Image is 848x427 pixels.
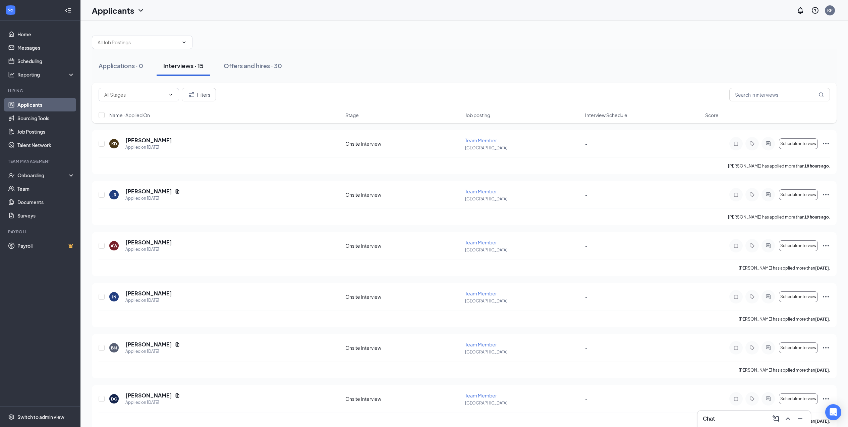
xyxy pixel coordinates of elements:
[779,240,818,251] button: Schedule interview
[17,209,75,222] a: Surveys
[764,396,772,401] svg: ActiveChat
[811,6,819,14] svg: QuestionInfo
[17,195,75,209] a: Documents
[92,5,134,16] h1: Applicants
[748,192,756,197] svg: Tag
[111,396,117,402] div: DG
[822,344,830,352] svg: Ellipses
[779,291,818,302] button: Schedule interview
[111,243,117,249] div: AW
[822,191,830,199] svg: Ellipses
[784,415,792,423] svg: ChevronUp
[125,188,172,195] h5: [PERSON_NAME]
[822,242,830,250] svg: Ellipses
[175,393,180,398] svg: Document
[804,215,829,220] b: 19 hours ago
[732,294,740,299] svg: Note
[109,112,150,118] span: Name · Applied On
[764,243,772,248] svg: ActiveChat
[779,342,818,353] button: Schedule interview
[796,415,804,423] svg: Minimize
[125,137,172,144] h5: [PERSON_NAME]
[17,414,64,420] div: Switch to admin view
[465,145,581,151] p: [GEOGRAPHIC_DATA]
[732,141,740,146] svg: Note
[739,316,830,322] p: [PERSON_NAME] has applied more than .
[125,246,172,253] div: Applied on [DATE]
[585,294,587,300] span: -
[17,138,75,152] a: Talent Network
[99,61,143,70] div: Applications · 0
[585,141,587,147] span: -
[748,345,756,350] svg: Tag
[822,293,830,301] svg: Ellipses
[764,141,772,146] svg: ActiveChat
[585,112,627,118] span: Interview Schedule
[104,91,165,98] input: All Stages
[585,192,587,198] span: -
[163,61,204,70] div: Interviews · 15
[125,144,172,151] div: Applied on [DATE]
[748,396,756,401] svg: Tag
[827,7,833,13] div: RP
[585,396,587,402] span: -
[465,290,497,296] span: Team Member
[65,7,71,14] svg: Collapse
[795,413,805,424] button: Minimize
[17,71,75,78] div: Reporting
[780,243,816,248] span: Schedule interview
[125,392,172,399] h5: [PERSON_NAME]
[465,112,490,118] span: Job posting
[8,229,73,235] div: Payroll
[175,342,180,347] svg: Document
[112,294,116,300] div: JN
[764,294,772,299] svg: ActiveChat
[772,415,780,423] svg: ComposeMessage
[779,189,818,200] button: Schedule interview
[703,415,715,422] h3: Chat
[465,349,581,355] p: [GEOGRAPHIC_DATA]
[465,137,497,143] span: Team Member
[345,242,461,249] div: Onsite Interview
[125,195,180,202] div: Applied on [DATE]
[345,112,359,118] span: Stage
[748,141,756,146] svg: Tag
[705,112,719,118] span: Score
[111,141,117,147] div: KD
[125,348,180,355] div: Applied on [DATE]
[822,395,830,403] svg: Ellipses
[764,345,772,350] svg: ActiveChat
[748,294,756,299] svg: Tag
[345,395,461,402] div: Onsite Interview
[125,290,172,297] h5: [PERSON_NAME]
[175,189,180,194] svg: Document
[125,341,172,348] h5: [PERSON_NAME]
[780,345,816,350] span: Schedule interview
[729,88,830,101] input: Search in interviews
[780,141,816,146] span: Schedule interview
[345,293,461,300] div: Onsite Interview
[187,91,195,99] svg: Filter
[465,188,497,194] span: Team Member
[8,414,15,420] svg: Settings
[465,400,581,406] p: [GEOGRAPHIC_DATA]
[732,243,740,248] svg: Note
[779,138,818,149] button: Schedule interview
[17,239,75,252] a: PayrollCrown
[585,345,587,351] span: -
[779,393,818,404] button: Schedule interview
[345,140,461,147] div: Onsite Interview
[780,294,816,299] span: Schedule interview
[465,196,581,202] p: [GEOGRAPHIC_DATA]
[8,88,73,94] div: Hiring
[125,399,180,406] div: Applied on [DATE]
[732,345,740,350] svg: Note
[780,396,816,401] span: Schedule interview
[822,140,830,148] svg: Ellipses
[739,367,830,373] p: [PERSON_NAME] has applied more than .
[815,266,829,271] b: [DATE]
[465,247,581,253] p: [GEOGRAPHIC_DATA]
[345,344,461,351] div: Onsite Interview
[137,6,145,14] svg: ChevronDown
[739,265,830,271] p: [PERSON_NAME] has applied more than .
